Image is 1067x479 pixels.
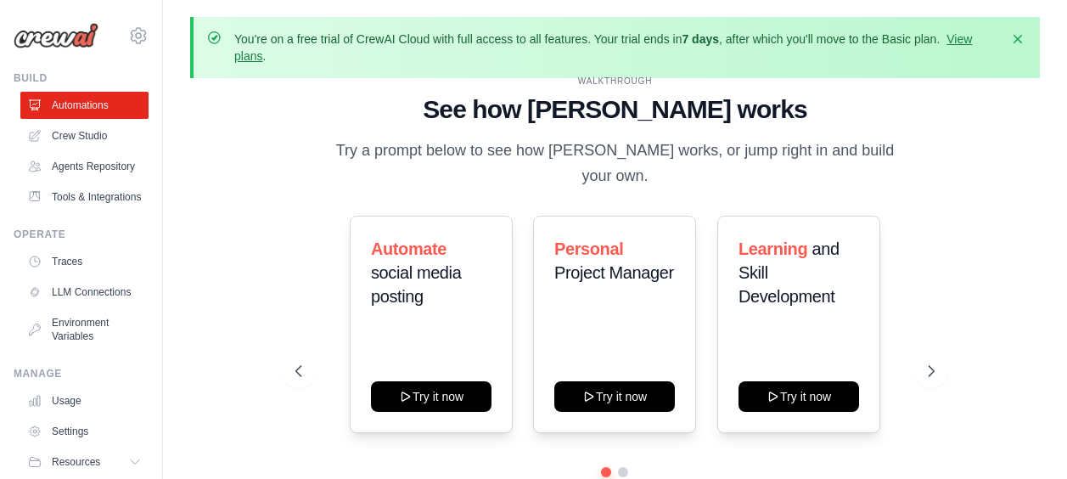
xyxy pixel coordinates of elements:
a: Usage [20,387,149,414]
span: Project Manager [554,263,674,282]
button: Try it now [738,381,859,412]
div: Build [14,71,149,85]
div: Manage [14,367,149,380]
span: Learning [738,239,807,258]
button: Try it now [554,381,675,412]
strong: 7 days [682,32,719,46]
a: Tools & Integrations [20,183,149,211]
p: You're on a free trial of CrewAI Cloud with full access to all features. Your trial ends in , aft... [234,31,999,65]
button: Try it now [371,381,491,412]
a: Traces [20,248,149,275]
a: Automations [20,92,149,119]
span: social media posting [371,263,461,306]
div: Operate [14,228,149,241]
span: Personal [554,239,623,258]
div: WALKTHROUGH [295,75,935,87]
iframe: Chat Widget [982,397,1067,479]
a: Crew Studio [20,122,149,149]
button: Resources [20,448,149,476]
a: Agents Repository [20,153,149,180]
a: Settings [20,418,149,445]
p: Try a prompt below to see how [PERSON_NAME] works, or jump right in and build your own. [329,138,900,189]
h1: See how [PERSON_NAME] works [295,94,935,125]
img: Logo [14,23,98,48]
a: Environment Variables [20,309,149,350]
span: and Skill Development [738,239,840,306]
span: Automate [371,239,446,258]
span: Resources [52,455,100,469]
a: LLM Connections [20,279,149,306]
